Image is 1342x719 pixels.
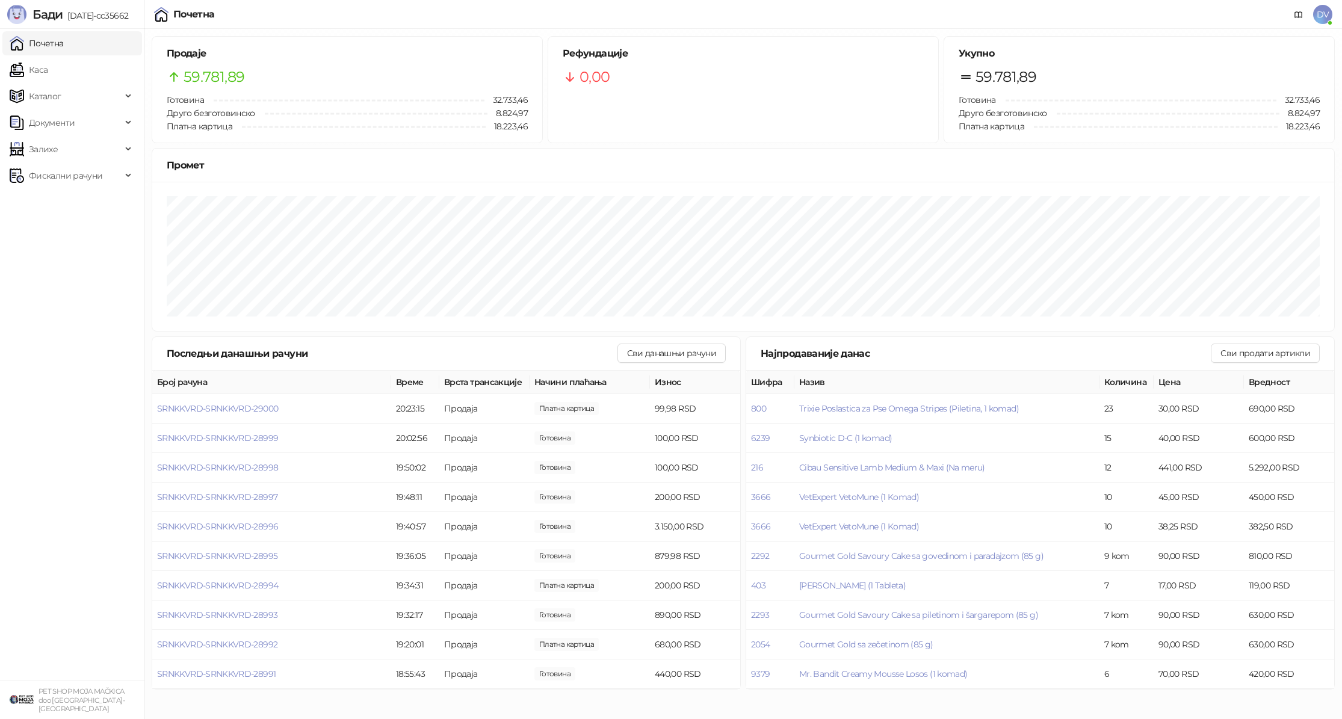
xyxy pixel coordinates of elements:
button: 9379 [751,668,770,679]
button: 800 [751,403,766,414]
button: Trixie Poslastica za Pse Omega Stripes (Piletina, 1 komad) [799,403,1019,414]
span: SRNKKVRD-SRNKKVRD-28997 [157,492,277,502]
td: 119,00 RSD [1244,571,1334,600]
td: 15 [1099,424,1154,453]
td: 40,00 RSD [1154,424,1244,453]
td: Продаја [439,424,530,453]
span: 32.733,46 [484,93,528,106]
td: 90,00 RSD [1154,600,1244,630]
span: 1.000,00 [534,608,575,622]
span: Друго безготовинско [959,108,1047,119]
span: 18.223,46 [486,120,528,133]
button: Cibau Sensitive Lamb Medium & Maxi (Na meru) [799,462,985,473]
td: 45,00 RSD [1154,483,1244,512]
div: Најпродаваније данас [761,346,1211,361]
span: Фискални рачуни [29,164,102,188]
td: 690,00 RSD [1244,394,1334,424]
td: 70,00 RSD [1154,659,1244,689]
button: SRNKKVRD-SRNKKVRD-29000 [157,403,278,414]
span: Готовина [167,94,204,105]
td: 600,00 RSD [1244,424,1334,453]
button: 2292 [751,551,769,561]
td: 6 [1099,659,1154,689]
div: Промет [167,158,1320,173]
span: Gourmet Gold Savoury Cake sa piletinom i šargarepom (85 g) [799,609,1038,620]
td: 630,00 RSD [1244,630,1334,659]
td: 200,00 RSD [650,571,740,600]
button: SRNKKVRD-SRNKKVRD-28994 [157,580,278,591]
th: Количина [1099,371,1154,394]
span: 99,98 [534,402,599,415]
td: 9 kom [1099,542,1154,571]
td: 23 [1099,394,1154,424]
td: 90,00 RSD [1154,630,1244,659]
span: 32.733,46 [1276,93,1320,106]
td: 90,00 RSD [1154,542,1244,571]
th: Вредност [1244,371,1334,394]
span: DV [1313,5,1332,24]
th: Врста трансакције [439,371,530,394]
a: Каса [10,58,48,82]
button: 2293 [751,609,769,620]
span: SRNKKVRD-SRNKKVRD-28998 [157,462,278,473]
button: VetExpert VetoMune (1 Komad) [799,521,919,532]
td: 10 [1099,483,1154,512]
span: SRNKKVRD-SRNKKVRD-28992 [157,639,277,650]
button: 2054 [751,639,770,650]
div: Почетна [173,10,215,19]
span: Платна картица [167,121,232,132]
button: Gourmet Gold sa zečetinom (85 g) [799,639,933,650]
td: Продаја [439,453,530,483]
button: 403 [751,580,765,591]
td: 20:23:15 [391,394,439,424]
span: SRNKKVRD-SRNKKVRD-28995 [157,551,277,561]
span: 3.150,00 [534,520,575,533]
button: SRNKKVRD-SRNKKVRD-28993 [157,609,277,620]
button: 3666 [751,521,770,532]
button: Synbiotic D-C (1 komad) [799,433,892,443]
td: Продаја [439,394,530,424]
span: 200,00 [534,431,575,445]
div: Последњи данашњи рачуни [167,346,617,361]
button: VetExpert VetoMune (1 Komad) [799,492,919,502]
button: SRNKKVRD-SRNKKVRD-28996 [157,521,278,532]
td: 20:02:56 [391,424,439,453]
td: 30,00 RSD [1154,394,1244,424]
th: Време [391,371,439,394]
h5: Рефундације [563,46,924,61]
td: 7 kom [1099,600,1154,630]
button: SRNKKVRD-SRNKKVRD-28999 [157,433,278,443]
span: [DATE]-cc35662 [63,10,128,21]
td: 680,00 RSD [650,630,740,659]
td: 100,00 RSD [650,453,740,483]
span: 59.781,89 [184,66,244,88]
td: 99,98 RSD [650,394,740,424]
a: Документација [1289,5,1308,24]
span: Залихе [29,137,58,161]
span: 0,00 [580,66,610,88]
td: 5.292,00 RSD [1244,453,1334,483]
span: SRNKKVRD-SRNKKVRD-28991 [157,668,276,679]
td: Продаја [439,483,530,512]
td: 200,00 RSD [650,483,740,512]
th: Начини плаћања [530,371,650,394]
td: 19:36:05 [391,542,439,571]
button: Gourmet Gold Savoury Cake sa govedinom i paradajzom (85 g) [799,551,1044,561]
td: 630,00 RSD [1244,600,1334,630]
td: 879,98 RSD [650,542,740,571]
span: 100,00 [534,461,575,474]
td: 19:40:57 [391,512,439,542]
td: 7 kom [1099,630,1154,659]
td: 810,00 RSD [1244,542,1334,571]
td: 420,00 RSD [1244,659,1334,689]
a: Почетна [10,31,64,55]
span: 8.824,97 [1279,106,1320,120]
span: Бади [32,7,63,22]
